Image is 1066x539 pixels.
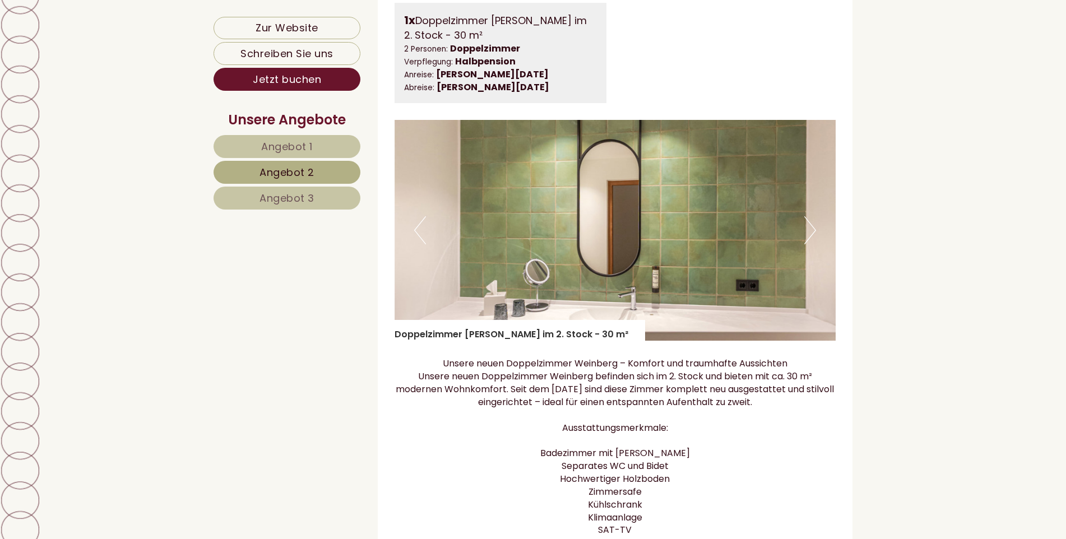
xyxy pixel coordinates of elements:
[261,140,313,154] span: Angebot 1
[404,44,448,54] small: 2 Personen:
[17,35,194,44] div: Hotel Tenz
[214,42,360,65] a: Schreiben Sie uns
[437,81,549,94] b: [PERSON_NAME][DATE]
[450,42,520,55] b: Doppelzimmer
[192,8,250,27] div: Dienstag
[804,216,816,244] button: Next
[404,57,453,67] small: Verpflegung:
[404,12,415,28] b: 1x
[455,55,516,68] b: Halbpension
[214,110,360,129] div: Unsere Angebote
[414,216,426,244] button: Previous
[395,320,645,341] div: Doppelzimmer [PERSON_NAME] im 2. Stock - 30 m²
[259,165,314,179] span: Angebot 2
[395,120,836,341] img: image
[17,57,194,64] small: 13:17
[214,68,360,91] a: Jetzt buchen
[404,12,597,43] div: Doppelzimmer [PERSON_NAME] im 2. Stock - 30 m²
[404,82,434,93] small: Abreise:
[259,191,314,205] span: Angebot 3
[404,69,434,80] small: Anreise:
[8,32,200,67] div: Guten Tag, wie können wir Ihnen helfen?
[368,292,442,315] button: Senden
[214,17,360,39] a: Zur Website
[436,68,549,81] b: [PERSON_NAME][DATE]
